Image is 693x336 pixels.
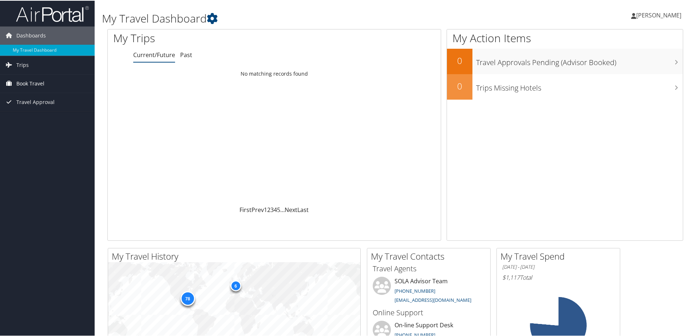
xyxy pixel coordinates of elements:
li: SOLA Advisor Team [369,276,488,306]
span: Dashboards [16,26,46,44]
a: [PERSON_NAME] [631,4,689,25]
h3: Travel Approvals Pending (Advisor Booked) [476,53,683,67]
h1: My Action Items [447,30,683,45]
h2: My Travel Spend [500,249,620,262]
h3: Trips Missing Hotels [476,79,683,92]
td: No matching records found [108,67,441,80]
a: 4 [274,205,277,213]
a: Next [285,205,297,213]
a: First [239,205,252,213]
span: Trips [16,55,29,73]
span: Travel Approval [16,92,55,111]
div: 78 [180,291,195,305]
span: Book Travel [16,74,44,92]
a: 2 [267,205,270,213]
h2: 0 [447,54,472,66]
h3: Online Support [373,307,485,317]
h6: Total [502,273,614,281]
h1: My Travel Dashboard [102,10,493,25]
a: [EMAIL_ADDRESS][DOMAIN_NAME] [395,296,471,303]
h3: Travel Agents [373,263,485,273]
h1: My Trips [113,30,297,45]
img: airportal-logo.png [16,5,89,22]
a: Last [297,205,309,213]
div: 6 [230,280,241,291]
a: 0Trips Missing Hotels [447,73,683,99]
h2: My Travel Contacts [371,249,490,262]
h2: 0 [447,79,472,92]
a: 5 [277,205,280,213]
span: $1,117 [502,273,520,281]
a: [PHONE_NUMBER] [395,287,435,293]
h6: [DATE] - [DATE] [502,263,614,270]
a: 1 [264,205,267,213]
a: Current/Future [133,50,175,58]
a: Prev [252,205,264,213]
h2: My Travel History [112,249,360,262]
a: 3 [270,205,274,213]
a: Past [180,50,192,58]
span: [PERSON_NAME] [636,11,681,19]
span: … [280,205,285,213]
a: 0Travel Approvals Pending (Advisor Booked) [447,48,683,73]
